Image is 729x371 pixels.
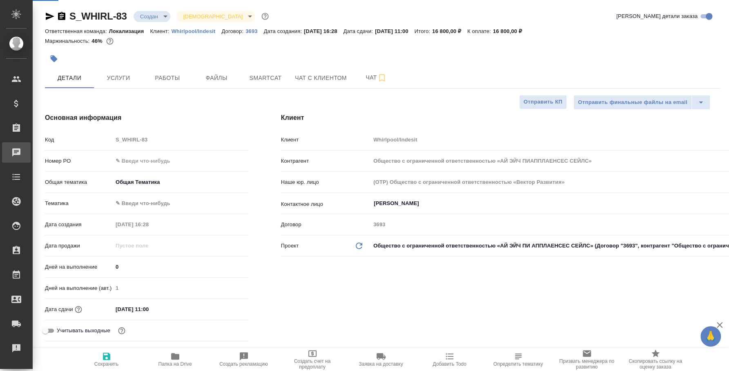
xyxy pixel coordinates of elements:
[524,97,562,107] span: Отправить КП
[113,219,184,230] input: Пустое поле
[113,303,184,315] input: ✎ Введи что-нибудь
[45,178,113,186] p: Общая тематика
[578,98,687,107] span: Отправить финальные файлы на email
[45,11,55,21] button: Скопировать ссылку для ЯМессенджера
[45,157,113,165] p: Номер PO
[57,327,110,335] span: Учитывать выходные
[281,113,720,123] h4: Клиент
[99,73,138,83] span: Услуги
[359,361,403,367] span: Заявка на доставку
[621,348,690,371] button: Скопировать ссылку на оценку заказа
[45,50,63,68] button: Добавить тэг
[432,28,467,34] p: 16 800,00 ₽
[557,358,616,370] span: Призвать менеджера по развитию
[197,73,236,83] span: Файлы
[281,242,299,250] p: Проект
[150,28,171,34] p: Клиент:
[278,348,347,371] button: Создать счет на предоплату
[347,348,415,371] button: Заявка на доставку
[138,13,161,20] button: Создан
[172,27,222,34] a: Whirlpool/Indesit
[375,28,415,34] p: [DATE] 11:00
[210,348,278,371] button: Создать рекламацию
[484,348,553,371] button: Определить тематику
[72,348,141,371] button: Сохранить
[113,155,248,167] input: ✎ Введи что-нибудь
[343,28,375,34] p: Дата сдачи:
[281,136,370,144] p: Клиент
[573,95,692,110] button: Отправить финальные файлы на email
[616,12,698,20] span: [PERSON_NAME] детали заказа
[113,282,248,294] input: Пустое поле
[109,28,150,34] p: Локализация
[113,134,248,146] input: Пустое поле
[260,11,270,22] button: Доп статусы указывают на важность/срочность заказа
[377,73,387,83] svg: Подписаться
[45,221,113,229] p: Дата создания
[281,178,370,186] p: Наше юр. лицо
[415,348,484,371] button: Добавить Todo
[467,28,493,34] p: К оплате:
[73,304,84,315] button: Если добавить услуги и заполнить их объемом, то дата рассчитается автоматически
[626,358,685,370] span: Скопировать ссылку на оценку заказа
[45,284,113,292] p: Дней на выполнение (авт.)
[493,28,528,34] p: 16 800,00 ₽
[45,305,73,314] p: Дата сдачи
[221,28,245,34] p: Договор:
[45,113,248,123] h4: Основная информация
[245,27,263,34] a: 3693
[45,136,113,144] p: Код
[357,73,396,83] span: Чат
[245,28,263,34] p: 3693
[91,38,104,44] p: 46%
[116,199,239,208] div: ✎ Введи что-нибудь
[432,361,466,367] span: Добавить Todo
[45,242,113,250] p: Дата продажи
[113,175,248,189] div: Общая Тематика
[50,73,89,83] span: Детали
[45,28,109,34] p: Ответственная команда:
[283,358,342,370] span: Создать счет на предоплату
[134,11,170,22] div: Создан
[281,157,370,165] p: Контрагент
[704,328,718,345] span: 🙏
[281,200,370,208] p: Контактное лицо
[181,13,245,20] button: [DEMOGRAPHIC_DATA]
[45,263,113,271] p: Дней на выполнение
[45,38,91,44] p: Маржинальность:
[113,240,184,252] input: Пустое поле
[94,361,119,367] span: Сохранить
[116,325,127,336] button: Выбери, если сб и вс нужно считать рабочими днями для выполнения заказа.
[148,73,187,83] span: Работы
[264,28,304,34] p: Дата создания:
[493,361,543,367] span: Определить тематику
[69,11,127,22] a: S_WHIRL-83
[281,221,370,229] p: Договор
[57,11,67,21] button: Скопировать ссылку
[158,361,192,367] span: Папка на Drive
[304,28,343,34] p: [DATE] 16:28
[295,73,347,83] span: Чат с клиентом
[246,73,285,83] span: Smartcat
[113,197,248,210] div: ✎ Введи что-нибудь
[700,326,721,347] button: 🙏
[553,348,621,371] button: Призвать менеджера по развитию
[415,28,432,34] p: Итого:
[519,95,567,109] button: Отправить КП
[573,95,710,110] div: split button
[219,361,268,367] span: Создать рекламацию
[177,11,255,22] div: Создан
[172,28,222,34] p: Whirlpool/Indesit
[113,261,248,273] input: ✎ Введи что-нибудь
[45,199,113,208] p: Тематика
[141,348,210,371] button: Папка на Drive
